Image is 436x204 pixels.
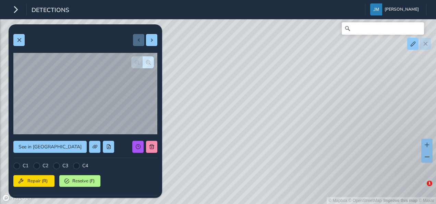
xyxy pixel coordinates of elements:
[342,22,424,35] input: Search
[385,3,419,15] span: [PERSON_NAME]
[82,162,88,169] label: C4
[26,178,49,184] span: Repair (R)
[427,181,432,186] span: 1
[72,178,95,184] span: Resolve (F)
[59,175,100,187] button: Resolve (F)
[62,162,68,169] label: C3
[43,162,48,169] label: C2
[413,181,429,197] iframe: Intercom live chat
[23,162,28,169] label: C1
[370,3,421,15] button: [PERSON_NAME]
[19,144,82,150] span: See in [GEOGRAPHIC_DATA]
[370,3,382,15] img: diamond-layout
[13,175,54,187] button: Repair (R)
[32,6,69,15] span: Detections
[13,141,87,153] button: See in Route View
